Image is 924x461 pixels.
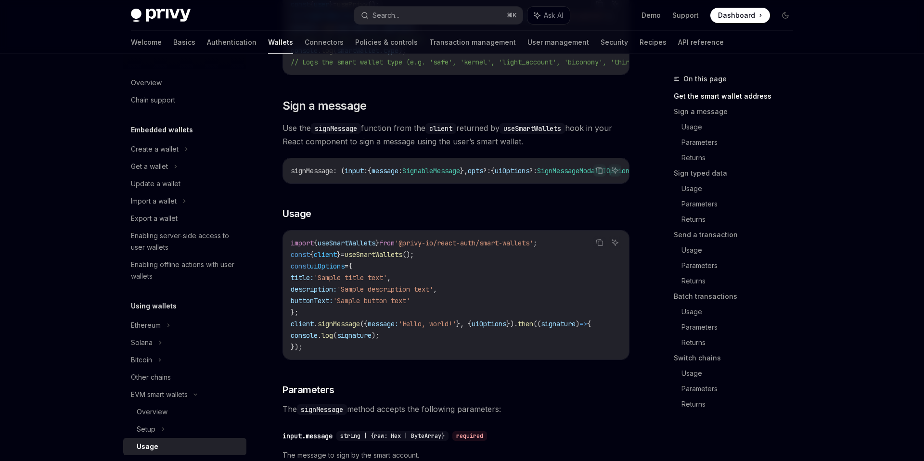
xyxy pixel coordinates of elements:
span: On this page [683,73,727,85]
a: Other chains [123,369,246,386]
span: title: [291,273,314,282]
span: ( [333,331,337,340]
span: }, [460,166,468,175]
div: input.message [282,431,333,441]
span: { [491,166,495,175]
span: '@privy-io/react-auth/smart-wallets' [395,239,533,247]
a: Wallets [268,31,293,54]
a: Sign typed data [674,166,801,181]
div: required [452,431,487,441]
div: Overview [131,77,162,89]
span: = [341,250,345,259]
h5: Embedded wallets [131,124,193,136]
a: Switch chains [674,350,801,366]
a: Demo [642,11,661,20]
span: client [291,320,314,328]
a: Security [601,31,628,54]
span: // Logs the smart wallet type (e.g. 'safe', 'kernel', 'light_account', 'biconomy', 'thirdweb', 'c... [291,58,749,66]
span: { [368,166,372,175]
a: Usage [123,438,246,455]
button: Ask AI [609,164,621,177]
div: Bitcoin [131,354,152,366]
span: signature [541,320,576,328]
a: API reference [678,31,724,54]
button: Ask AI [609,236,621,249]
span: ) [576,320,579,328]
a: Parameters [681,258,801,273]
span: useSmartWallets [345,250,402,259]
span: ?: [529,166,537,175]
div: EVM smart wallets [131,389,188,400]
a: Usage [681,243,801,258]
span: Use the function from the returned by hook in your React component to sign a message using the us... [282,121,629,148]
span: import [291,239,314,247]
span: uiOptions [472,320,506,328]
a: Returns [681,212,801,227]
span: ); [372,331,379,340]
span: { [310,250,314,259]
span: buttonText: [291,296,333,305]
div: Solana [131,337,153,348]
span: uiOptions [495,166,529,175]
span: useSmartWallets [318,239,375,247]
div: Enabling offline actions with user wallets [131,259,241,282]
span: , [387,273,391,282]
span: Sign a message [282,98,367,114]
span: Ask AI [544,11,563,20]
a: Enabling offline actions with user wallets [123,256,246,285]
a: Connectors [305,31,344,54]
a: Usage [681,119,801,135]
span: Usage [282,207,311,220]
div: Create a wallet [131,143,179,155]
a: Send a transaction [674,227,801,243]
div: Setup [137,423,155,435]
a: Sign a message [674,104,801,119]
span: message [372,166,398,175]
span: SignMessageModalUIOptions [537,166,633,175]
h5: Using wallets [131,300,177,312]
span: = [345,262,348,270]
span: uiOptions [310,262,345,270]
div: Update a wallet [131,178,180,190]
span: ⌘ K [507,12,517,19]
span: { [314,239,318,247]
a: Parameters [681,196,801,212]
a: Transaction management [429,31,516,54]
span: => [579,320,587,328]
span: The message to sign by the smart account. [282,449,629,461]
a: Batch transactions [674,289,801,304]
span: ({ [360,320,368,328]
span: opts [468,166,483,175]
a: Export a wallet [123,210,246,227]
span: Parameters [282,383,334,397]
span: input [345,166,364,175]
a: Usage [681,181,801,196]
span: console [291,331,318,340]
code: client [425,123,456,134]
span: const [291,250,310,259]
div: Export a wallet [131,213,178,224]
span: 'Hello, world!' [398,320,456,328]
span: (( [533,320,541,328]
span: string | {raw: Hex | ByteArray} [340,432,445,440]
a: Parameters [681,135,801,150]
span: const [291,262,310,270]
a: Parameters [681,320,801,335]
button: Ask AI [527,7,570,24]
div: Get a wallet [131,161,168,172]
a: Usage [681,304,801,320]
div: Enabling server-side access to user wallets [131,230,241,253]
a: Get the smart wallet address [674,89,801,104]
div: Import a wallet [131,195,177,207]
span: }); [291,343,302,351]
a: Recipes [640,31,667,54]
a: Dashboard [710,8,770,23]
span: signMessage [318,320,360,328]
span: { [587,320,591,328]
span: then [518,320,533,328]
a: Returns [681,397,801,412]
a: Support [672,11,699,20]
button: Search...⌘K [354,7,523,24]
span: from [379,239,395,247]
div: Chain support [131,94,175,106]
